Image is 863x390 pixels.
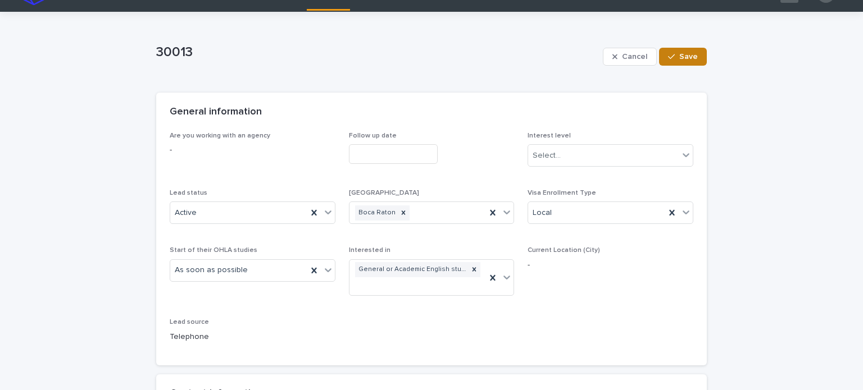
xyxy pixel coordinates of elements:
button: Save [659,48,707,66]
p: - [528,259,693,271]
span: As soon as possible [175,264,248,276]
span: Interest level [528,132,571,139]
p: - [170,144,335,156]
span: Start of their OHLA studies [170,247,257,254]
span: Are you working with an agency [170,132,270,139]
span: Interested in [349,247,390,254]
div: General or Academic English studies [355,262,469,277]
span: Local [533,207,552,219]
span: Current Location (City) [528,247,600,254]
span: Lead source [170,319,209,325]
span: Lead status [170,190,207,196]
span: [GEOGRAPHIC_DATA] [349,190,419,196]
div: Select... [533,150,561,162]
p: Telephone [170,331,335,343]
button: Cancel [603,48,657,66]
span: Visa Enrollment Type [528,190,596,196]
p: 30013 [156,44,598,61]
span: Follow up date [349,132,397,139]
div: Boca Raton [355,205,397,221]
span: Active [175,207,197,219]
span: Cancel [622,53,647,61]
h2: General information [170,106,262,118]
span: Save [679,53,698,61]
